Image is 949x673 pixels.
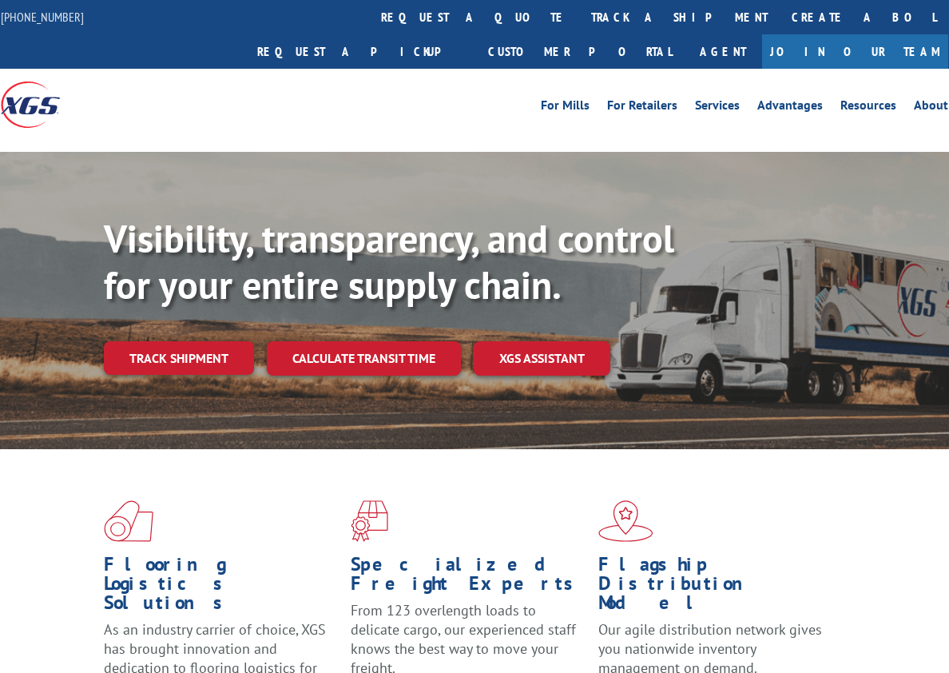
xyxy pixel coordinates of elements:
[840,99,896,117] a: Resources
[476,34,684,69] a: Customer Portal
[607,99,677,117] a: For Retailers
[245,34,476,69] a: Request a pickup
[267,341,461,376] a: Calculate transit time
[104,341,254,375] a: Track shipment
[351,555,586,601] h1: Specialized Freight Experts
[1,9,84,25] a: [PHONE_NUMBER]
[598,500,653,542] img: xgs-icon-flagship-distribution-model-red
[914,99,948,117] a: About
[695,99,740,117] a: Services
[104,500,153,542] img: xgs-icon-total-supply-chain-intelligence-red
[541,99,590,117] a: For Mills
[104,555,339,620] h1: Flooring Logistics Solutions
[104,213,674,309] b: Visibility, transparency, and control for your entire supply chain.
[474,341,610,376] a: XGS ASSISTANT
[351,500,388,542] img: xgs-icon-focused-on-flooring-red
[757,99,823,117] a: Advantages
[762,34,948,69] a: Join Our Team
[598,555,833,620] h1: Flagship Distribution Model
[684,34,762,69] a: Agent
